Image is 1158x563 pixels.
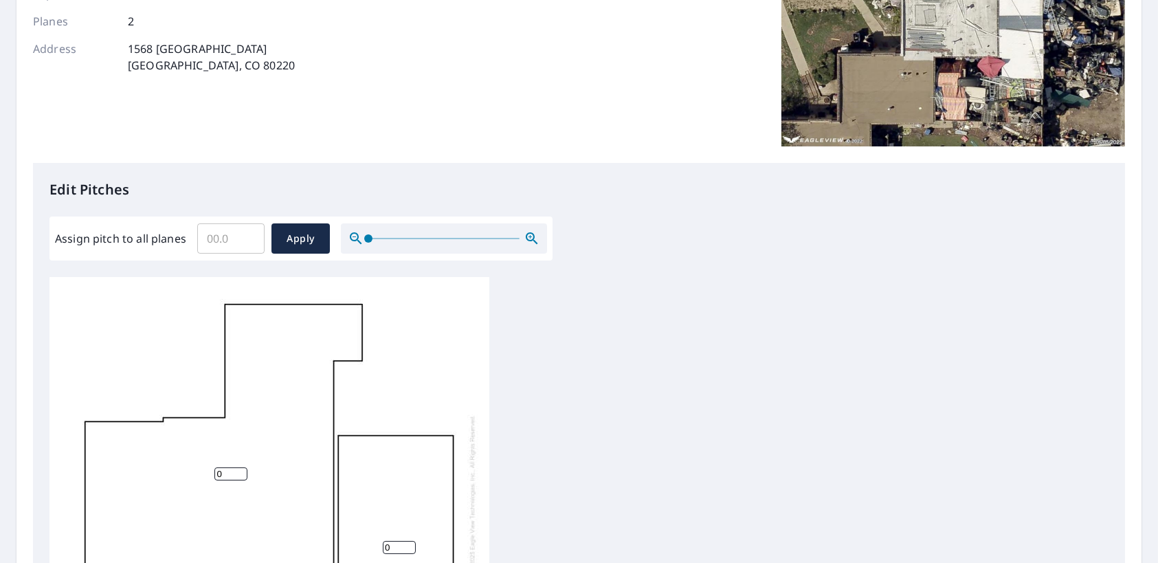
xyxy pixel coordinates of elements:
[271,223,330,254] button: Apply
[55,230,186,247] label: Assign pitch to all planes
[197,219,265,258] input: 00.0
[282,230,319,247] span: Apply
[128,41,295,74] p: 1568 [GEOGRAPHIC_DATA] [GEOGRAPHIC_DATA], CO 80220
[49,179,1109,200] p: Edit Pitches
[33,41,115,74] p: Address
[128,13,134,30] p: 2
[33,13,115,30] p: Planes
